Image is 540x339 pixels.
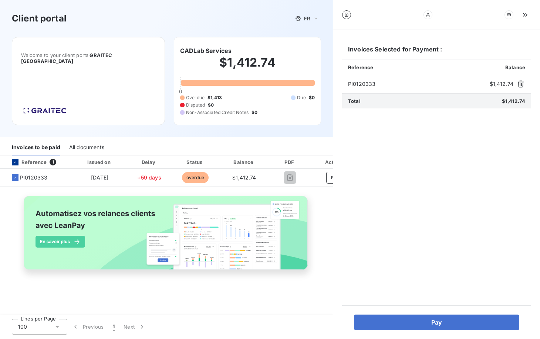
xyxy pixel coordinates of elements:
span: $1,412.74 [490,80,513,88]
span: Disputed [186,102,205,108]
span: Due [297,94,306,101]
h3: Client portal [12,12,67,25]
div: Balance [220,158,268,166]
button: Pay [326,172,344,184]
span: PI0120333 [348,80,487,88]
div: Actions [312,158,359,166]
span: overdue [182,172,209,183]
button: Next [119,319,150,335]
span: 0 [179,88,182,94]
img: Company logo [21,105,68,116]
span: Balance [505,64,525,70]
div: Delay [128,158,171,166]
span: Non-Associated Credit Notes [186,109,249,116]
span: $1,413 [207,94,222,101]
span: $0 [252,109,257,116]
div: Status [173,158,217,166]
button: 1 [108,319,119,335]
span: $0 [208,102,214,108]
span: Total [348,98,361,104]
h2: $1,412.74 [180,55,315,77]
button: Pay [354,315,519,330]
span: PI0120333 [20,174,47,181]
div: Reference [6,159,47,165]
span: Welcome to your client portal [21,52,156,64]
h6: Invoices Selected for Payment : [342,45,531,60]
img: banner [17,191,316,282]
span: Reference [348,64,373,70]
span: 100 [18,323,27,330]
span: 1 [113,323,115,330]
button: Previous [67,319,108,335]
div: All documents [69,140,104,155]
span: $1,412.74 [502,98,525,104]
div: PDF [271,158,308,166]
div: Issued on [74,158,125,166]
span: 1 [50,159,56,165]
div: Invoices to be paid [12,140,60,155]
span: GRAITEC [GEOGRAPHIC_DATA] [21,52,112,64]
h6: CADLab Services [180,46,232,55]
span: [DATE] [91,174,108,181]
span: FR [304,16,310,21]
span: $1,412.74 [232,174,256,181]
span: $0 [309,94,315,101]
span: Overdue [186,94,205,101]
span: +59 days [137,174,161,181]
